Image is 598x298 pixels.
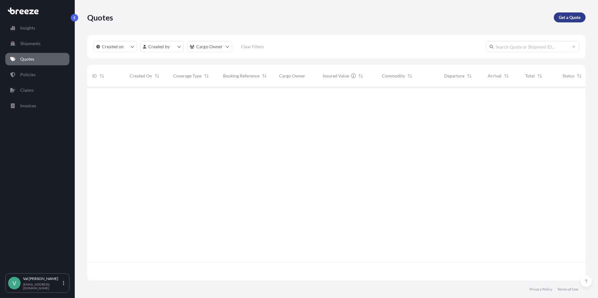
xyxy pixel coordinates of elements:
p: Created by [148,44,170,50]
span: Status [562,73,574,79]
p: Clear Filters [241,44,264,50]
a: Quotes [5,53,69,65]
span: V [12,280,16,286]
button: Sort [466,72,473,80]
button: Sort [357,72,364,80]
button: Clear Filters [235,42,270,52]
p: [EMAIL_ADDRESS][DOMAIN_NAME] [23,282,62,290]
span: Created On [130,73,152,79]
span: Cargo Owner [279,73,305,79]
p: Shipments [20,40,40,47]
button: Sort [503,72,510,80]
button: Sort [536,72,543,80]
a: Invoices [5,100,69,112]
p: Policies [20,72,36,78]
p: Created on [102,44,124,50]
button: Sort [203,72,210,80]
a: Shipments [5,37,69,50]
p: Claims [20,87,34,93]
a: Claims [5,84,69,96]
span: Insured Value [323,73,349,79]
a: Insights [5,22,69,34]
a: Terms of Use [557,287,578,292]
p: Get a Quote [559,14,581,21]
span: Arrival [488,73,501,79]
button: createdBy Filter options [140,41,184,52]
p: Cargo Owner [196,44,223,50]
button: Sort [576,72,583,80]
p: Insights [20,25,35,31]
button: Sort [406,72,414,80]
button: Sort [98,72,106,80]
p: Quotes [87,12,113,22]
p: Invoices [20,103,36,109]
a: Privacy Policy [529,287,552,292]
button: cargoOwner Filter options [187,41,232,52]
p: Quotes [20,56,34,62]
span: ID [92,73,97,79]
p: Val [PERSON_NAME] [23,276,62,281]
span: Booking Reference [223,73,259,79]
a: Get a Quote [554,12,586,22]
span: Coverage Type [173,73,202,79]
span: Total [525,73,535,79]
span: Commodity [382,73,405,79]
span: Departure [444,73,464,79]
button: Sort [261,72,268,80]
input: Search Quote or Shipment ID... [486,41,579,52]
button: Sort [153,72,161,80]
a: Policies [5,68,69,81]
button: createdOn Filter options [93,41,137,52]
